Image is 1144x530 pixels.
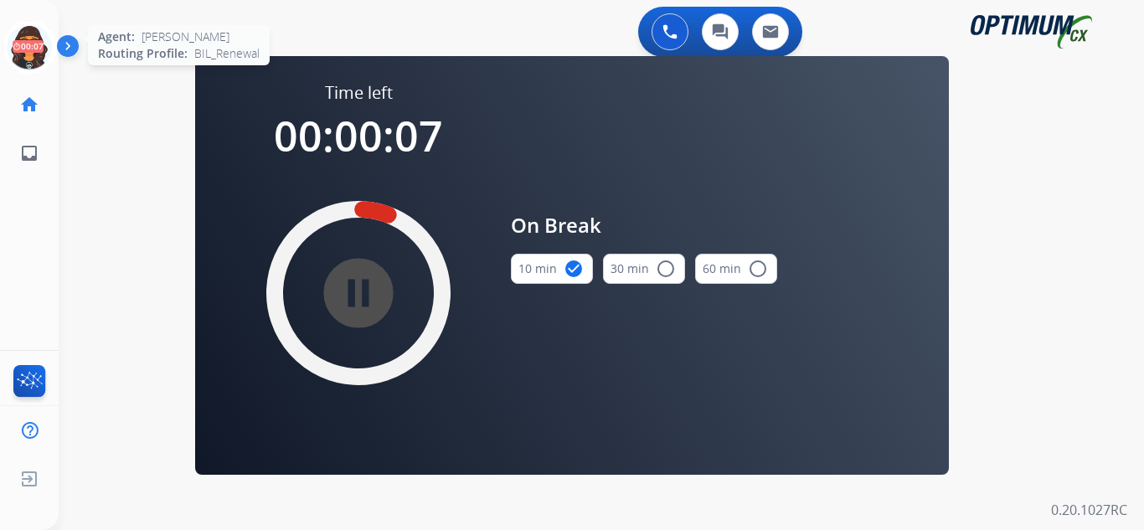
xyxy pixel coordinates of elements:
mat-icon: check_circle [564,259,584,279]
span: On Break [511,210,777,240]
span: BIL_Renewal [194,45,260,62]
p: 0.20.1027RC [1051,500,1127,520]
mat-icon: inbox [19,143,39,163]
span: [PERSON_NAME] [142,28,229,45]
span: 00:00:07 [274,107,443,164]
span: Agent: [98,28,135,45]
mat-icon: radio_button_unchecked [748,259,768,279]
button: 10 min [511,254,593,284]
span: Routing Profile: [98,45,188,62]
span: Time left [325,81,393,105]
button: 30 min [603,254,685,284]
mat-icon: home [19,95,39,115]
button: 60 min [695,254,777,284]
mat-icon: pause_circle_filled [348,283,368,303]
mat-icon: radio_button_unchecked [656,259,676,279]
